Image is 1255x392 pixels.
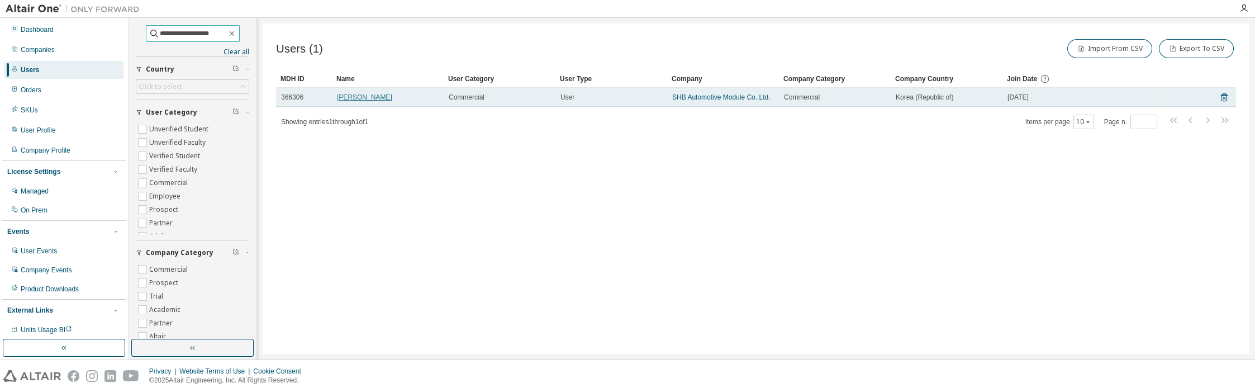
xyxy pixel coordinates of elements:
[896,93,953,102] span: Korea (Republic of)
[136,240,249,265] button: Company Category
[149,190,183,203] label: Employee
[21,106,38,115] div: SKUs
[86,370,98,382] img: instagram.svg
[232,65,239,74] span: Clear filter
[232,108,239,117] span: Clear filter
[1104,115,1157,129] span: Page n.
[672,70,774,88] div: Company
[1040,74,1050,84] svg: Date when the user was first added or directly signed up. If the user was deleted and later re-ad...
[21,187,49,196] div: Managed
[21,146,70,155] div: Company Profile
[281,93,303,102] span: 366306
[21,126,56,135] div: User Profile
[146,65,174,74] span: Country
[21,86,41,95] div: Orders
[104,370,116,382] img: linkedin.svg
[136,80,249,93] div: Click to select
[139,82,182,91] div: Click to select
[3,370,61,382] img: altair_logo.svg
[149,163,199,176] label: Verified Faculty
[449,93,484,102] span: Commercial
[6,3,145,15] img: Altair One
[149,263,190,276] label: Commercial
[336,70,439,88] div: Name
[179,367,253,376] div: Website Terms of Use
[7,227,29,236] div: Events
[149,122,211,136] label: Unverified Student
[123,370,139,382] img: youtube.svg
[149,176,190,190] label: Commercial
[232,248,239,257] span: Clear filter
[149,149,202,163] label: Verified Student
[149,136,208,149] label: Unverified Faculty
[1025,115,1094,129] span: Items per page
[136,48,249,56] a: Clear all
[21,326,72,334] span: Units Usage BI
[281,118,368,126] span: Showing entries 1 through 1 of 1
[149,330,168,343] label: Altair
[68,370,79,382] img: facebook.svg
[21,45,55,54] div: Companies
[149,303,183,317] label: Academic
[149,230,165,243] label: Trial
[7,306,53,315] div: External Links
[783,70,886,88] div: Company Category
[253,367,307,376] div: Cookie Consent
[21,266,72,275] div: Company Events
[1076,117,1091,126] button: 10
[7,167,60,176] div: License Settings
[146,248,213,257] span: Company Category
[21,25,54,34] div: Dashboard
[21,285,79,294] div: Product Downloads
[448,70,551,88] div: User Category
[149,216,175,230] label: Partner
[1159,39,1234,58] button: Export To CSV
[560,70,663,88] div: User Type
[895,70,998,88] div: Company Country
[149,276,180,290] label: Prospect
[281,70,327,88] div: MDH ID
[672,93,770,101] a: SHB Automotive Module Co.,Ltd.
[21,247,57,256] div: User Events
[276,42,323,55] span: Users (1)
[149,367,179,376] div: Privacy
[136,57,249,82] button: Country
[149,203,180,216] label: Prospect
[1067,39,1152,58] button: Import From CSV
[1007,75,1037,83] span: Join Date
[560,93,574,102] span: User
[146,108,197,117] span: User Category
[21,206,47,215] div: On Prem
[1007,93,1029,102] span: [DATE]
[21,65,39,74] div: Users
[149,376,308,385] p: © 2025 Altair Engineering, Inc. All Rights Reserved.
[337,93,392,101] a: [PERSON_NAME]
[784,93,820,102] span: Commercial
[149,317,175,330] label: Partner
[149,290,165,303] label: Trial
[136,100,249,125] button: User Category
